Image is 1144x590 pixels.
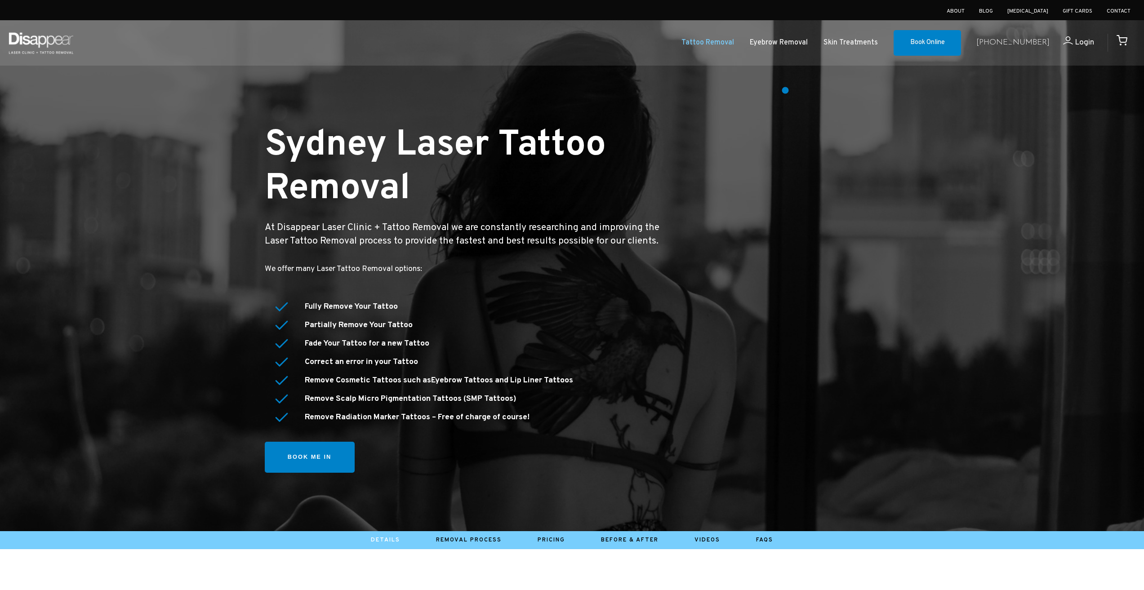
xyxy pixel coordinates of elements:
[305,302,398,312] strong: Fully Remove Your Tattoo
[305,338,429,349] strong: Fade Your Tattoo for a new Tattoo
[305,412,530,422] a: Remove Radiation Marker Tattoos – Free of charge of course!
[947,8,965,15] a: About
[756,537,773,544] a: Faqs
[601,537,659,544] a: Before & After
[979,8,993,15] a: Blog
[1075,37,1094,48] span: Login
[265,222,659,247] big: At Disappear Laser Clinic + Tattoo Removal we are constantly researching and improving the Laser ...
[750,36,808,49] a: Eyebrow Removal
[431,375,573,386] a: Eyebrow Tattoos and Lip Liner Tattoos
[7,27,75,59] img: Disappear - Laser Clinic and Tattoo Removal Services in Sydney, Australia
[976,36,1050,49] a: [PHONE_NUMBER]
[1050,36,1094,49] a: Login
[305,357,418,367] strong: Correct an error in your Tattoo
[265,442,355,473] a: Book me in
[681,36,734,49] a: Tattoo Removal
[1107,8,1131,15] a: Contact
[538,537,565,544] a: Pricing
[305,375,573,386] strong: Remove Cosmetic Tattoos such as
[305,394,516,404] a: Remove Scalp Micro Pigmentation Tattoos (SMP Tattoos)
[694,537,720,544] a: Videos
[894,30,961,56] a: Book Online
[265,263,672,276] p: We offer many Laser Tattoo Removal options:
[265,123,606,212] small: Sydney Laser Tattoo Removal
[436,537,502,544] a: Removal Process
[371,537,400,544] a: Details
[824,36,878,49] a: Skin Treatments
[1063,8,1092,15] a: Gift Cards
[305,320,413,330] strong: Partially Remove Your Tattoo
[1007,8,1048,15] a: [MEDICAL_DATA]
